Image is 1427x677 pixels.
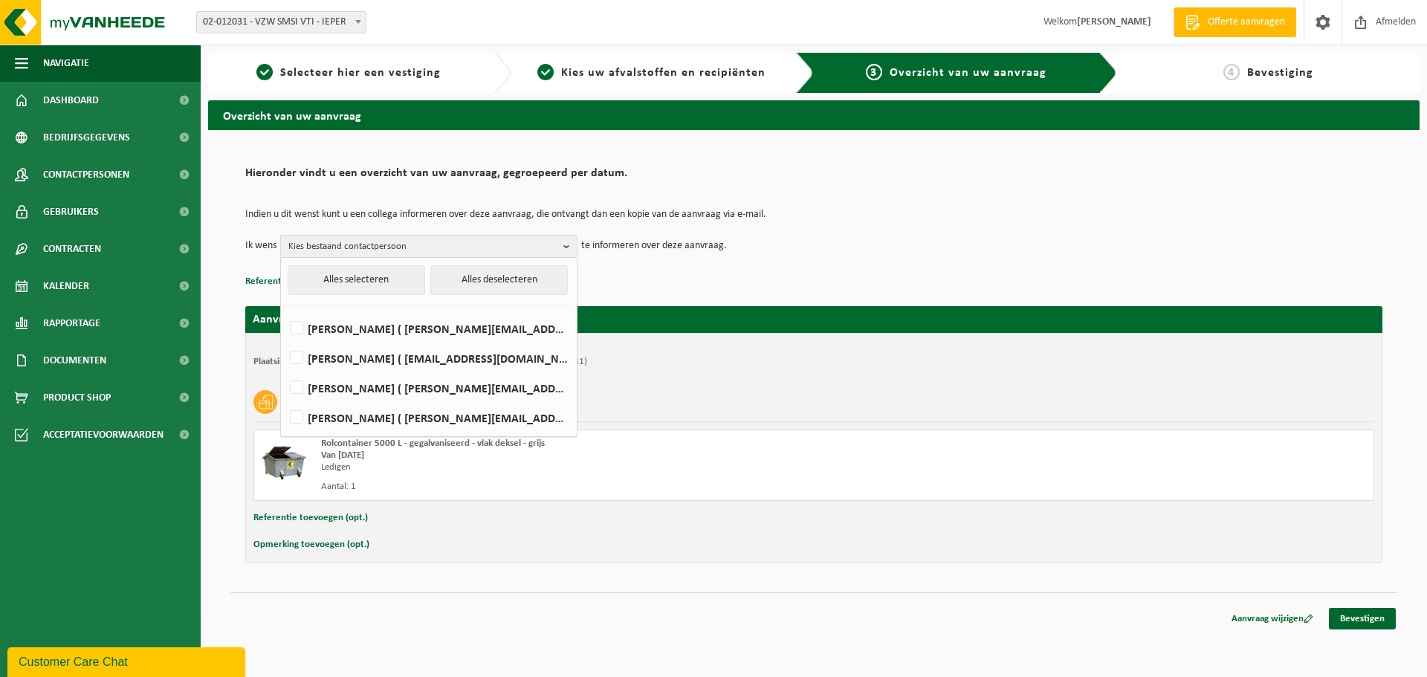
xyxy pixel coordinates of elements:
strong: Aanvraag voor [DATE] [253,314,364,325]
span: Offerte aanvragen [1204,15,1289,30]
span: 4 [1223,64,1240,80]
button: Alles selecteren [288,265,425,295]
span: Bedrijfsgegevens [43,119,130,156]
iframe: chat widget [7,644,248,677]
span: 02-012031 - VZW SMSI VTI - IEPER [196,11,366,33]
span: Rapportage [43,305,100,342]
span: Selecteer hier een vestiging [280,67,441,79]
span: Navigatie [43,45,89,82]
p: te informeren over deze aanvraag. [581,235,727,257]
span: Rolcontainer 5000 L - gegalvaniseerd - vlak deksel - grijs [321,438,545,448]
span: 2 [537,64,554,80]
span: 1 [256,64,273,80]
a: Aanvraag wijzigen [1220,608,1324,629]
button: Alles deselecteren [430,265,568,295]
a: 1Selecteer hier een vestiging [216,64,482,82]
a: Bevestigen [1329,608,1396,629]
span: Overzicht van uw aanvraag [890,67,1046,79]
p: Indien u dit wenst kunt u een collega informeren over deze aanvraag, die ontvangt dan een kopie v... [245,210,1382,220]
span: 3 [866,64,882,80]
h2: Overzicht van uw aanvraag [208,100,1420,129]
span: Acceptatievoorwaarden [43,416,164,453]
img: WB-5000-GAL-GY-01.png [262,438,306,482]
strong: [PERSON_NAME] [1077,16,1151,27]
span: Kies uw afvalstoffen en recipiënten [561,67,766,79]
h2: Hieronder vindt u een overzicht van uw aanvraag, gegroepeerd per datum. [245,167,1382,187]
p: Ik wens [245,235,276,257]
span: Gebruikers [43,193,99,230]
strong: Plaatsingsadres: [253,357,318,366]
label: [PERSON_NAME] ( [PERSON_NAME][EMAIL_ADDRESS][DOMAIN_NAME] ) [287,377,569,399]
a: 2Kies uw afvalstoffen en recipiënten [519,64,785,82]
span: Kies bestaand contactpersoon [288,236,557,258]
span: Contactpersonen [43,156,129,193]
button: Opmerking toevoegen (opt.) [253,535,369,554]
span: Contracten [43,230,101,268]
button: Referentie toevoegen (opt.) [245,272,360,291]
label: [PERSON_NAME] ( [PERSON_NAME][EMAIL_ADDRESS][DOMAIN_NAME] ) [287,406,569,429]
label: [PERSON_NAME] ( [PERSON_NAME][EMAIL_ADDRESS][DOMAIN_NAME] ) [287,317,569,340]
span: Dashboard [43,82,99,119]
strong: Van [DATE] [321,450,364,460]
button: Kies bestaand contactpersoon [280,235,577,257]
a: Offerte aanvragen [1174,7,1296,37]
label: [PERSON_NAME] ( [EMAIL_ADDRESS][DOMAIN_NAME] ) [287,347,569,369]
div: Ledigen [321,461,873,473]
button: Referentie toevoegen (opt.) [253,508,368,528]
span: Documenten [43,342,106,379]
span: Product Shop [43,379,111,416]
span: Kalender [43,268,89,305]
span: 02-012031 - VZW SMSI VTI - IEPER [197,12,366,33]
span: Bevestiging [1247,67,1313,79]
div: Aantal: 1 [321,481,873,493]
